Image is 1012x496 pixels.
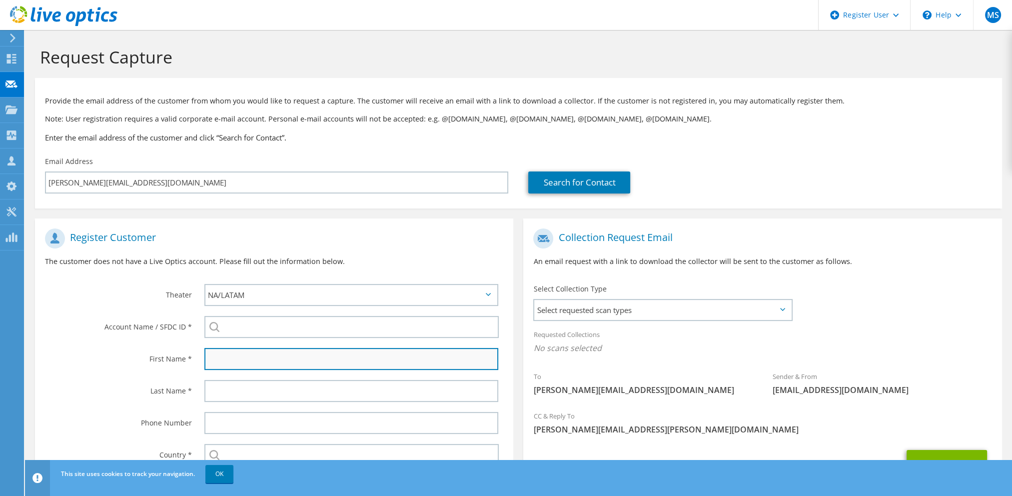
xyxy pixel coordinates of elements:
label: Theater [45,284,192,300]
label: Email Address [45,156,93,166]
label: Select Collection Type [533,284,606,294]
label: Phone Number [45,412,192,428]
span: Select requested scan types [534,300,791,320]
h1: Register Customer [45,228,498,248]
p: The customer does not have a Live Optics account. Please fill out the information below. [45,256,503,267]
svg: \n [923,10,932,19]
span: This site uses cookies to track your navigation. [61,469,195,478]
span: [EMAIL_ADDRESS][DOMAIN_NAME] [773,384,992,395]
span: [PERSON_NAME][EMAIL_ADDRESS][PERSON_NAME][DOMAIN_NAME] [533,424,992,435]
a: OK [205,465,233,483]
label: First Name * [45,348,192,364]
label: Account Name / SFDC ID * [45,316,192,332]
h1: Request Capture [40,46,992,67]
p: Note: User registration requires a valid corporate e-mail account. Personal e-mail accounts will ... [45,113,992,124]
p: Provide the email address of the customer from whom you would like to request a capture. The cust... [45,95,992,106]
div: Sender & From [763,366,1002,400]
label: Country * [45,444,192,460]
a: Search for Contact [528,171,630,193]
div: CC & Reply To [523,405,1002,440]
div: To [523,366,763,400]
h1: Collection Request Email [533,228,987,248]
span: No scans selected [533,342,992,353]
span: MS [985,7,1001,23]
label: Last Name * [45,380,192,396]
p: An email request with a link to download the collector will be sent to the customer as follows. [533,256,992,267]
h3: Enter the email address of the customer and click “Search for Contact”. [45,132,992,143]
span: [PERSON_NAME][EMAIL_ADDRESS][DOMAIN_NAME] [533,384,753,395]
button: Send Request [907,450,987,477]
div: Requested Collections [523,324,1002,361]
